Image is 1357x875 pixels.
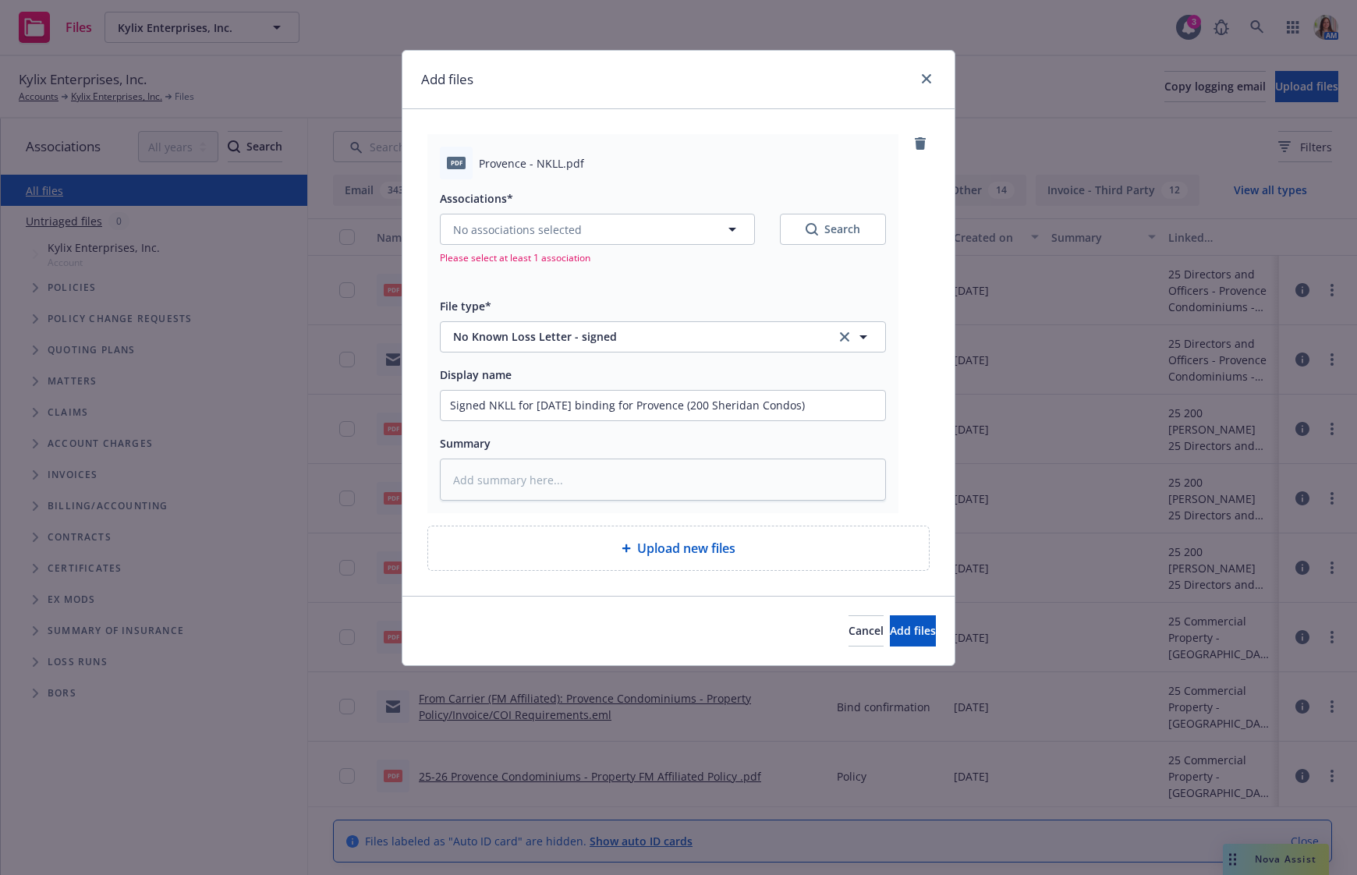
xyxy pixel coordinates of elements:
[440,299,491,314] span: File type*
[440,321,886,352] button: No Known Loss Letter - signedclear selection
[453,328,814,345] span: No Known Loss Letter - signed
[440,191,513,206] span: Associations*
[440,251,886,264] span: Please select at least 1 association
[806,223,818,236] svg: Search
[637,539,735,558] span: Upload new files
[421,69,473,90] h1: Add files
[427,526,930,571] div: Upload new files
[440,436,491,451] span: Summary
[479,155,584,172] span: Provence - NKLL.pdf
[440,367,512,382] span: Display name
[440,214,755,245] button: No associations selected
[447,157,466,168] span: pdf
[849,623,884,638] span: Cancel
[911,134,930,153] a: remove
[849,615,884,647] button: Cancel
[453,221,582,238] span: No associations selected
[917,69,936,88] a: close
[890,615,936,647] button: Add files
[441,391,885,420] input: Add display name here...
[806,221,860,237] div: Search
[780,214,886,245] button: SearchSearch
[890,623,936,638] span: Add files
[835,328,854,346] a: clear selection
